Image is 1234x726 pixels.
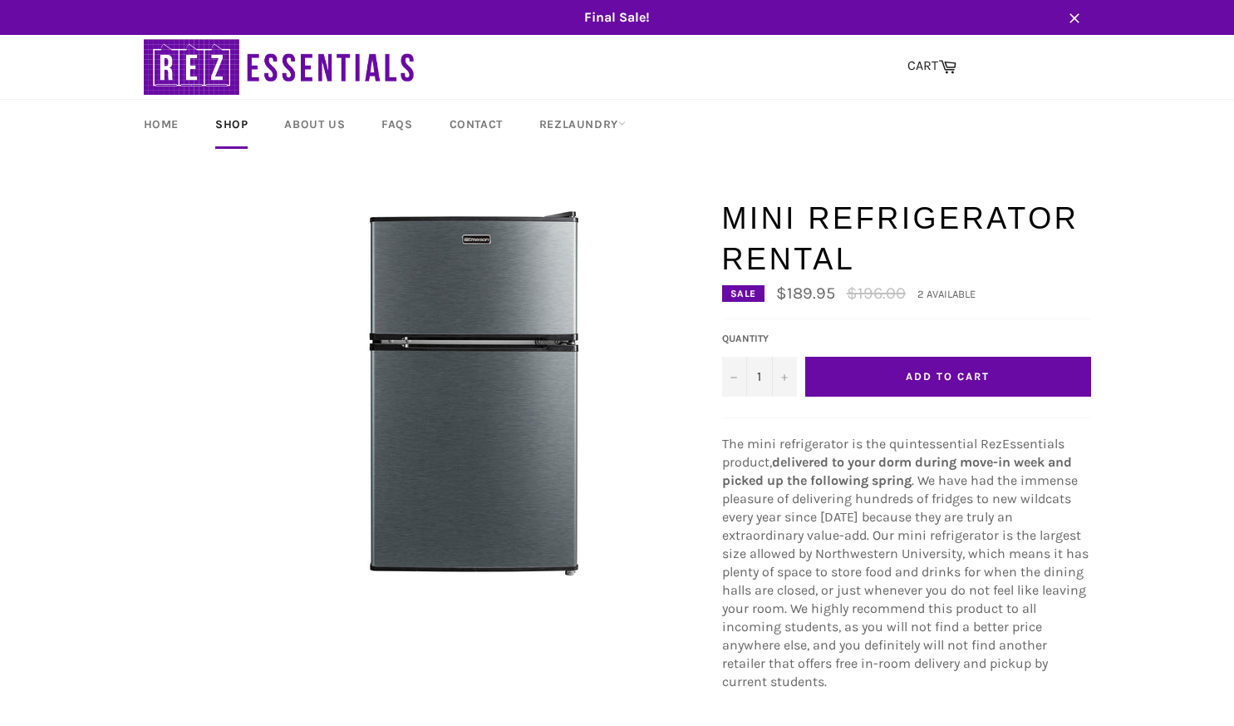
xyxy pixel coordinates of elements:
[917,288,976,300] span: 2 available
[805,357,1091,397] button: Add to Cart
[127,100,195,149] a: Home
[906,370,989,383] span: Add to Cart
[365,100,429,149] a: FAQs
[847,284,906,303] s: $196.00
[268,100,361,149] a: About Us
[722,472,1089,689] span: . We have had the immense pleasure of delivering hundreds of fridges to new wildcats every year s...
[722,285,764,302] div: Sale
[144,35,418,99] img: RezEssentials
[722,357,747,397] button: Decrease quantity
[772,357,797,397] button: Increase quantity
[899,49,965,84] a: CART
[127,8,1108,27] span: Final Sale!
[722,436,1064,470] span: The mini refrigerator is the quintessential RezEssentials product,
[523,100,642,149] a: RezLaundry
[722,198,1091,280] h1: Mini Refrigerator Rental
[199,100,264,149] a: Shop
[722,454,1072,488] strong: delivered to your dorm during move-in week and picked up the following spring
[776,284,835,303] span: $189.95
[267,198,666,597] img: Mini Refrigerator Rental
[722,332,797,346] label: Quantity
[433,100,519,149] a: Contact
